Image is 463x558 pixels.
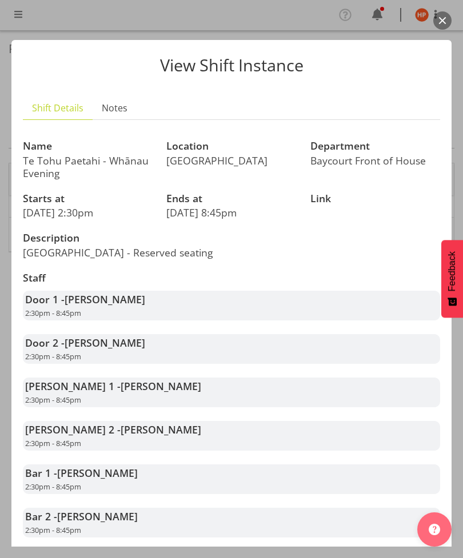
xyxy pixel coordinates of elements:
[25,308,81,318] span: 2:30pm - 8:45pm
[441,240,463,318] button: Feedback - Show survey
[25,481,81,492] span: 2:30pm - 8:45pm
[23,232,225,244] h3: Description
[25,466,138,480] strong: Bar 1 -
[25,336,145,350] strong: Door 2 -
[23,154,153,179] p: Te Tohu Paetahi - Whānau Evening
[102,101,127,115] span: Notes
[32,101,83,115] span: Shift Details
[23,206,153,219] p: [DATE] 2:30pm
[310,154,440,167] p: Baycourt Front of House
[25,423,201,436] strong: [PERSON_NAME] 2 -
[310,193,440,204] h3: Link
[25,509,138,523] strong: Bar 2 -
[25,292,145,306] strong: Door 1 -
[166,154,296,167] p: [GEOGRAPHIC_DATA]
[65,292,145,306] span: [PERSON_NAME]
[65,336,145,350] span: [PERSON_NAME]
[310,140,440,152] h3: Department
[23,140,153,152] h3: Name
[25,351,81,362] span: 2:30pm - 8:45pm
[166,193,296,204] h3: Ends at
[57,466,138,480] span: [PERSON_NAME]
[447,251,457,291] span: Feedback
[23,272,440,284] h3: Staff
[25,438,81,448] span: 2:30pm - 8:45pm
[166,140,296,152] h3: Location
[121,379,201,393] span: [PERSON_NAME]
[25,395,81,405] span: 2:30pm - 8:45pm
[23,193,153,204] h3: Starts at
[23,57,440,74] p: View Shift Instance
[25,525,81,535] span: 2:30pm - 8:45pm
[57,509,138,523] span: [PERSON_NAME]
[25,379,201,393] strong: [PERSON_NAME] 1 -
[429,524,440,535] img: help-xxl-2.png
[166,206,296,219] p: [DATE] 8:45pm
[121,423,201,436] span: [PERSON_NAME]
[23,246,225,259] p: [GEOGRAPHIC_DATA] - Reserved seating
